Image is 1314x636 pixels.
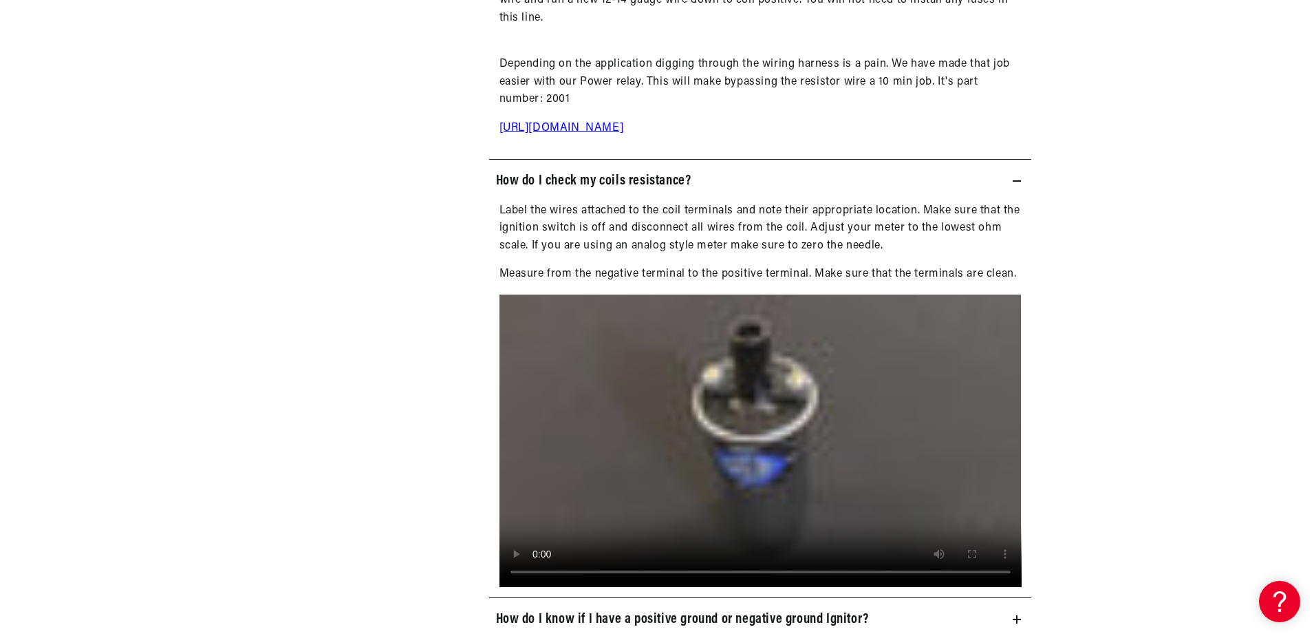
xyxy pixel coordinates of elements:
[489,202,1032,587] div: How do I check my coils resistance?
[489,160,1032,202] summary: How do I check my coils resistance?
[496,608,869,630] h3: How do I know if I have a positive ground or negative ground Ignitor?
[499,266,1022,284] p: Measure from the negative terminal to the positive terminal. Make sure that the terminals are clean.
[499,39,1022,109] p: Depending on the application digging through the wiring harness is a pain. We have made that job ...
[499,202,1022,255] p: Label the wires attached to the coil terminals and note their appropriate location. Make sure tha...
[499,123,624,134] a: [URL][DOMAIN_NAME]
[496,170,691,192] h3: How do I check my coils resistance?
